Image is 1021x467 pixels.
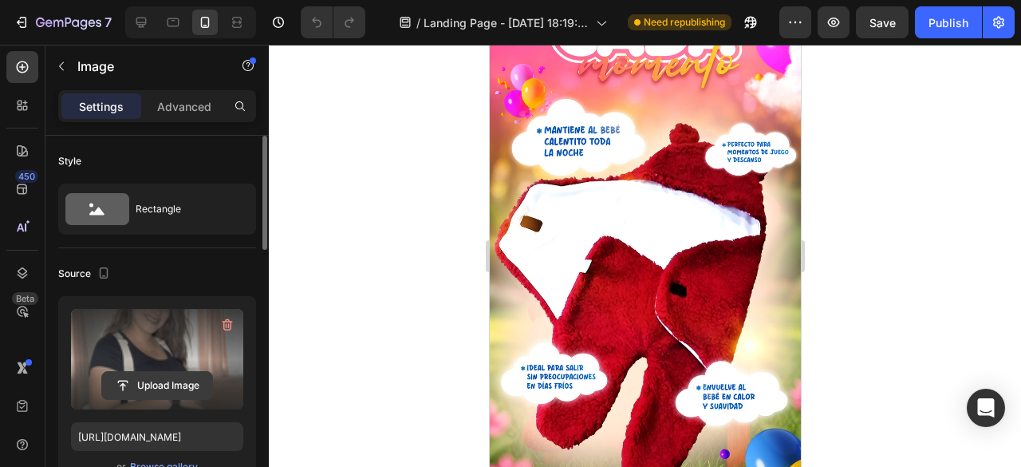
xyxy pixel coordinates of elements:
[856,6,909,38] button: Save
[12,292,38,305] div: Beta
[58,263,113,285] div: Source
[967,389,1005,427] div: Open Intercom Messenger
[928,14,968,31] div: Publish
[58,154,81,168] div: Style
[104,13,112,32] p: 7
[301,6,365,38] div: Undo/Redo
[644,15,725,30] span: Need republishing
[15,170,38,183] div: 450
[77,57,213,76] p: Image
[6,6,119,38] button: 7
[490,45,801,467] iframe: Design area
[71,422,243,451] input: https://example.com/image.jpg
[424,14,589,31] span: Landing Page - [DATE] 18:19:44
[869,16,896,30] span: Save
[79,98,124,115] p: Settings
[157,98,211,115] p: Advanced
[416,14,420,31] span: /
[915,6,982,38] button: Publish
[136,191,233,228] div: Rectangle
[101,371,213,400] button: Upload Image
